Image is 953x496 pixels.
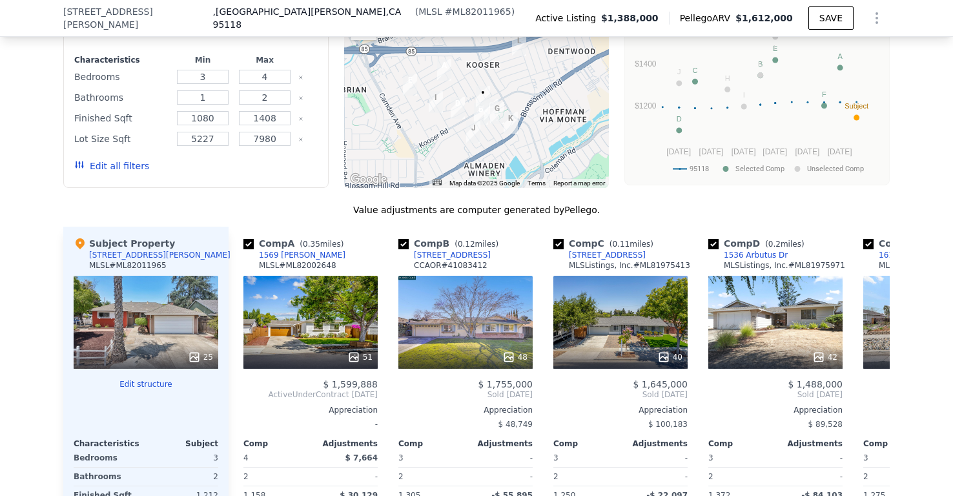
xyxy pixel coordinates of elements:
[323,379,378,389] span: $ 1,599,888
[553,439,620,449] div: Comp
[807,165,864,173] text: Unselected Comp
[623,449,688,467] div: -
[476,86,490,108] div: 1491 Kooser Rd
[74,449,143,467] div: Bedrooms
[445,6,511,17] span: # ML82011965
[74,160,149,172] button: Edit all filters
[259,260,336,271] div: MLSL # ML82002648
[788,379,843,389] span: $ 1,488,000
[146,439,218,449] div: Subject
[449,180,520,187] span: Map data ©2025 Google
[403,74,417,96] div: 1613 Ronald Ct
[63,5,213,31] span: [STREET_ADDRESS][PERSON_NAME]
[553,453,558,462] span: 3
[398,453,404,462] span: 3
[812,351,837,364] div: 42
[677,115,682,123] text: D
[795,147,820,156] text: [DATE]
[708,468,773,486] div: 2
[569,250,646,260] div: [STREET_ADDRESS]
[837,52,843,60] text: A
[553,250,646,260] a: [STREET_ADDRESS]
[735,165,784,173] text: Selected Comp
[474,103,488,125] div: 5491 Vassar Dr
[347,351,373,364] div: 51
[863,439,930,449] div: Comp
[345,453,378,462] span: $ 7,664
[466,121,480,143] div: 5574 Cornell Dr
[243,405,378,415] div: Appreciation
[478,379,533,389] span: $ 1,755,000
[149,449,218,467] div: 3
[768,240,781,249] span: 0.2
[553,468,618,486] div: 2
[418,6,442,17] span: MLSL
[604,240,659,249] span: ( miles)
[724,250,788,260] div: 1536 Arbutus Dr
[313,468,378,486] div: -
[429,91,443,113] div: 5307 Joseph Ln
[74,379,218,389] button: Edit structure
[778,468,843,486] div: -
[569,260,690,271] div: MLSListings, Inc. # ML81975413
[743,91,745,99] text: I
[347,171,390,188] a: Open this area in Google Maps (opens a new window)
[298,116,303,121] button: Clear
[528,180,546,187] a: Terms (opens in new tab)
[553,389,688,400] span: Sold [DATE]
[623,468,688,486] div: -
[504,112,518,134] div: 1421 Blossom Hill Rd
[188,351,213,364] div: 25
[845,102,868,110] text: Subject
[74,468,143,486] div: Bathrooms
[451,97,465,119] div: 1536 Arbutus Dr
[174,55,231,65] div: Min
[553,180,605,187] a: Report a map error
[635,59,657,68] text: $1400
[725,74,730,82] text: H
[612,240,630,249] span: 0.11
[74,237,175,250] div: Subject Property
[633,21,881,182] svg: A chart.
[398,237,504,250] div: Comp B
[89,250,231,260] div: [STREET_ADDRESS][PERSON_NAME]
[89,260,167,271] div: MLSL # ML82011965
[294,240,349,249] span: ( miles)
[298,137,303,142] button: Clear
[398,405,533,415] div: Appreciation
[666,147,691,156] text: [DATE]
[553,405,688,415] div: Appreciation
[484,99,498,121] div: 5506 Dent Ave
[298,75,303,80] button: Clear
[74,88,169,107] div: Bathrooms
[74,109,169,127] div: Finished Sqft
[414,250,491,260] div: [STREET_ADDRESS]
[458,240,475,249] span: 0.12
[466,439,533,449] div: Adjustments
[601,12,659,25] span: $1,388,000
[437,59,451,81] div: 1569 Sabina Way
[863,468,928,486] div: 2
[149,468,218,486] div: 2
[433,180,442,185] button: Keyboard shortcuts
[414,260,487,271] div: CCAOR # 41083412
[259,250,345,260] div: 1569 [PERSON_NAME]
[778,449,843,467] div: -
[758,60,763,68] text: K
[863,453,868,462] span: 3
[657,351,682,364] div: 40
[398,439,466,449] div: Comp
[243,250,345,260] a: 1569 [PERSON_NAME]
[648,420,688,429] span: $ 100,183
[708,389,843,400] span: Sold [DATE]
[708,453,713,462] span: 3
[498,420,533,429] span: $ 48,749
[490,102,504,124] div: 5559 Marquette Dr
[760,240,809,249] span: ( miles)
[398,389,533,400] span: Sold [DATE]
[708,405,843,415] div: Appreciation
[828,147,852,156] text: [DATE]
[63,203,890,216] div: Value adjustments are computer generated by Pellego .
[398,468,463,486] div: 2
